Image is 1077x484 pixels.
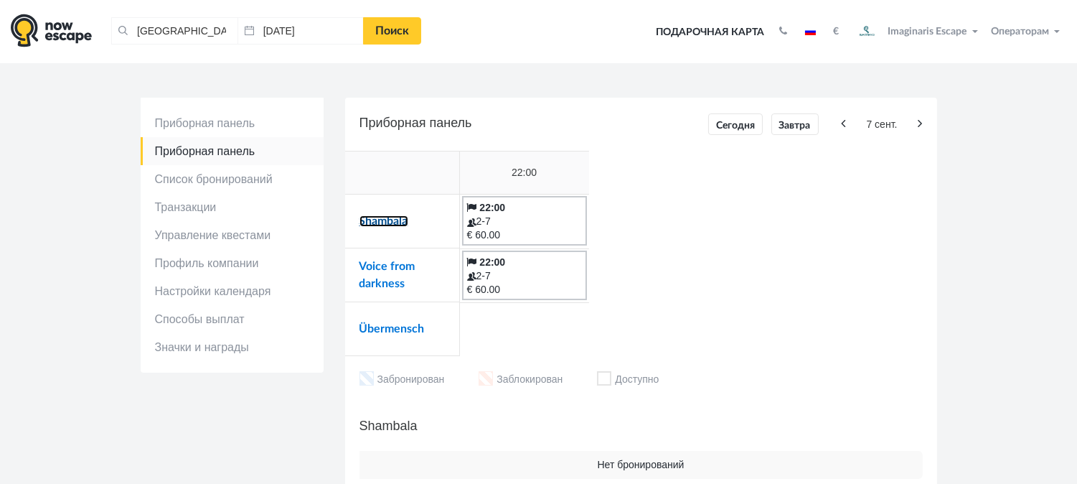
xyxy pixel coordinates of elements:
a: Список бронирований [141,165,324,193]
a: Shambala [359,215,408,227]
a: Приборная панель [141,137,324,165]
a: Значки и награды [141,333,324,361]
a: 22:00 2-7 € 60.00 [462,196,587,246]
a: Завтра [771,113,819,135]
a: Поиск [363,17,421,45]
div: 2-7 [467,269,582,283]
a: Übermensch [359,323,425,335]
b: 22:00 [479,256,505,268]
a: Способы выплат [141,305,324,333]
li: Доступно [597,371,659,389]
td: 22:00 [460,152,589,195]
a: 22:00 2-7 € 60.00 [462,251,587,300]
li: Забронирован [359,371,445,389]
button: Операторам [987,24,1066,39]
td: Нет бронирований [359,451,923,479]
h5: Приборная панель [359,112,923,136]
img: logo [11,14,92,47]
a: Voice from darkness [359,261,415,289]
li: Заблокирован [479,371,563,389]
div: € 60.00 [467,228,582,242]
input: Город или название квеста [111,17,237,45]
div: 2-7 [467,215,582,228]
a: Профиль компании [141,249,324,277]
img: ru.jpg [805,28,816,35]
a: Приборная панель [141,109,324,137]
a: Управление квестами [141,221,324,249]
div: € 60.00 [467,283,582,297]
input: Дата [237,17,364,45]
a: Транзакции [141,193,324,221]
b: 22:00 [479,202,505,213]
span: Imaginaris Escape [888,24,967,37]
a: Сегодня [708,113,763,135]
button: € [826,24,846,39]
a: Подарочная карта [651,17,769,48]
h5: Shambala [359,415,923,437]
strong: € [833,27,839,37]
button: Imaginaris Escape [850,17,984,46]
a: Настройки календаря [141,277,324,305]
span: Операторам [991,27,1049,37]
span: 7 сент. [850,118,915,131]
